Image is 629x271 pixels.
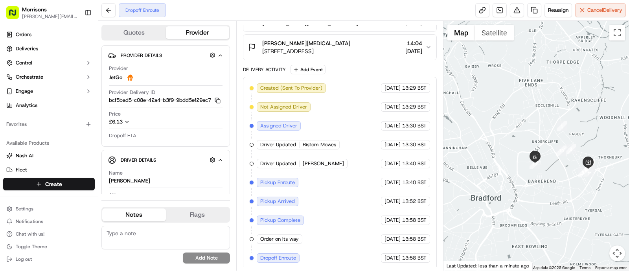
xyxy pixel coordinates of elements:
span: 13:40 BST [402,179,427,186]
span: Create [45,180,62,188]
button: Fleet [3,164,95,176]
span: Dropoff ETA [109,132,136,139]
img: justeat_logo.png [125,73,135,82]
span: [DATE] [405,47,422,55]
span: [DATE] [384,141,401,148]
span: 13:40 BST [402,160,427,167]
a: Report a map error [595,265,627,270]
button: Driver Details [108,153,223,166]
img: Google [445,260,471,271]
div: We're available if you need us! [27,83,99,89]
span: Pickup Arrived [260,198,295,205]
span: Assigned Driver [260,122,297,129]
span: Provider Delivery ID [109,89,155,96]
span: API Documentation [74,114,126,122]
a: Open this area in Google Maps (opens a new window) [445,260,471,271]
span: Not Assigned Driver [260,103,307,111]
span: Orders [16,31,31,38]
a: 📗Knowledge Base [5,111,63,125]
button: Map camera controls [609,245,625,261]
button: bcf5bad5-c08e-42a4-b3f9-9bdd5ef29ec7 [109,97,221,104]
button: Notes [102,208,166,221]
span: Orchestrate [16,74,43,81]
div: [PERSON_NAME] [109,177,150,184]
button: Provider [166,26,230,39]
span: Pickup Enroute [260,179,295,186]
button: Nash AI [3,149,95,162]
button: Engage [3,85,95,98]
button: Flags [166,208,230,221]
span: Tip [109,191,116,198]
button: Notifications [3,216,95,227]
span: [DATE] [384,198,401,205]
button: Quotes [102,26,166,39]
div: 📗 [8,115,14,121]
span: Driver Details [121,157,156,163]
a: Nash AI [6,152,92,159]
span: Name [109,170,123,177]
a: Orders [3,28,95,41]
button: [PERSON_NAME][EMAIL_ADDRESS][PERSON_NAME][DOMAIN_NAME] [22,13,78,20]
div: Delivery Activity [243,66,286,73]
span: 13:58 BST [402,217,427,224]
div: 6 [585,159,595,170]
span: Map data ©2025 Google [532,265,575,270]
button: Morrisons [22,6,47,13]
button: Reassign [544,3,572,17]
div: 11 [530,159,540,169]
span: [DATE] [384,217,401,224]
span: 13:52 BST [402,198,427,205]
span: Control [16,59,32,66]
span: 13:30 BST [402,122,427,129]
button: Provider Details [108,49,223,62]
div: Last Updated: less than a minute ago [443,261,533,271]
span: 14:04 [405,39,422,47]
button: Create [3,178,95,190]
span: [DATE] [384,254,401,262]
span: Deliveries [16,45,38,52]
button: Chat with us! [3,229,95,240]
button: Toggle fullscreen view [609,25,625,41]
span: [DATE] [384,236,401,243]
button: Add Event [291,65,326,74]
div: Favorites [3,118,95,131]
span: Knowledge Base [16,114,60,122]
span: 13:58 BST [402,236,427,243]
span: Engage [16,88,33,95]
span: Created (Sent To Provider) [260,85,322,92]
a: Terms (opens in new tab) [579,265,590,270]
span: Toggle Theme [16,243,47,250]
span: Reassign [548,7,568,14]
img: Nash [8,8,24,24]
span: Pylon [78,133,95,139]
a: Powered byPylon [55,133,95,139]
button: Show satellite imagery [475,25,514,41]
button: Start new chat [134,77,143,87]
div: 5 [585,162,595,172]
span: 13:29 BST [402,103,427,111]
span: [PERSON_NAME][MEDICAL_DATA] [262,39,350,47]
span: JetGo [109,74,122,81]
div: 2 [566,144,576,154]
span: 13:29 BST [402,85,427,92]
span: Provider [109,65,128,72]
div: 9 [578,167,588,177]
span: Provider Details [121,52,162,59]
span: [STREET_ADDRESS] [262,47,350,55]
span: Pickup Complete [260,217,300,224]
button: Show street map [447,25,475,41]
span: Price [109,111,121,118]
span: Driver Updated [260,160,296,167]
span: [DATE] [384,85,401,92]
button: Log out [3,254,95,265]
div: Start new chat [27,75,129,83]
span: [DATE] [384,103,401,111]
div: 💻 [66,115,73,121]
span: Analytics [16,102,37,109]
button: Toggle Theme [3,241,95,252]
span: [DATE] [384,160,401,167]
span: Fleet [16,166,27,173]
img: 1736555255976-a54dd68f-1ca7-489b-9aae-adbdc363a1c4 [8,75,22,89]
